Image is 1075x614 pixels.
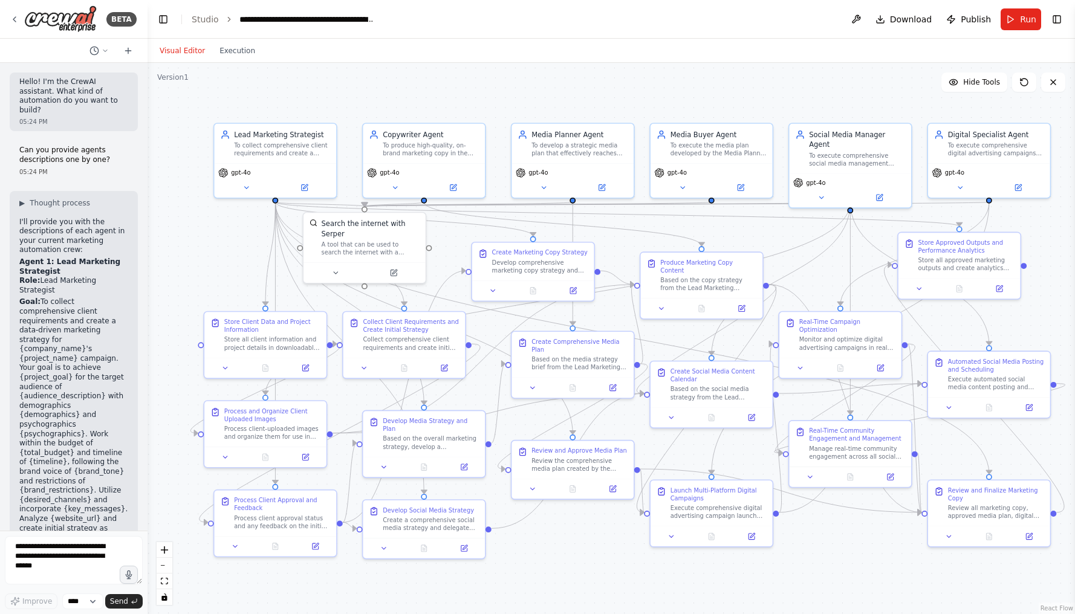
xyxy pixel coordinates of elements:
[155,11,172,28] button: Hide left sidebar
[380,169,399,176] span: gpt-4o
[961,13,991,25] span: Publish
[492,359,505,448] g: Edge from ea44316f-3faf-422b-b2d9-915d46c043a3 to 656d2304-9148-4eb8-9e96-1449bbc07629
[19,198,25,208] span: ▶
[362,499,486,559] div: Develop Social Media StrategyCreate a comprehensive social media strategy and delegate social med...
[383,506,474,514] div: Develop Social Media Strategy
[671,504,767,520] div: Execute comprehensive digital advertising campaign launch across Google Ads, Meta Ads (Facebook/I...
[941,8,996,30] button: Publish
[362,123,486,198] div: Copywriter AgentTo produce high-quality, on-brand marketing copy in the selected language style: ...
[912,448,927,517] g: Edge from 8962473a-14cb-4a06-9bec-3ecec2cea290 to 0c32d2c0-3976-49bb-8469-efbe07611f86
[427,362,461,374] button: Open in side panel
[1020,13,1036,25] span: Run
[809,130,905,150] div: Social Media Manager Agent
[244,362,286,374] button: No output available
[224,318,320,334] div: Store Client Data and Project Information
[990,182,1046,194] button: Open in side panel
[224,336,320,352] div: Store all client information and project details in downloadable Excel file for future reference ...
[363,336,459,352] div: Collect comprehensive client requirements and create initial marketing strategy. Analyze all prov...
[19,117,128,126] div: 05:24 PM
[212,44,262,58] button: Execution
[383,417,479,433] div: Develop Media Strategy and Plan
[968,531,1010,543] button: No output available
[830,471,871,483] button: No output available
[551,483,593,495] button: No output available
[531,141,628,157] div: To develop a strategic media plan that effectively reaches the target audience ({audience_descrip...
[157,542,172,605] div: React Flow controls
[19,297,128,580] p: To collect comprehensive client requirements and create a data-driven marketing strategy for {com...
[383,362,425,374] button: No output available
[799,318,895,334] div: Real-Time Campaign Optimization
[234,496,330,512] div: Process Client Approval and Feedback
[343,438,357,528] g: Edge from 564f0aff-5df1-4695-a99e-97bcd81259e8 to ea44316f-3faf-422b-b2d9-915d46c043a3
[948,130,1044,140] div: Digital Specialist Agent
[19,77,128,115] p: Hello! I'm the CrewAI assistant. What kind of automation do you want to build?
[403,543,445,555] button: No output available
[270,202,538,236] g: Edge from e9a2091b-10d8-4e6c-8063-2af37539bec8 to 2a2857b0-ceec-42ec-b252-0a673a6bfda2
[276,182,333,194] button: Open in side panel
[22,596,52,606] span: Improve
[192,13,375,25] nav: breadcrumb
[270,202,429,404] g: Edge from e9a2091b-10d8-4e6c-8063-2af37539bec8 to ea44316f-3faf-422b-b2d9-915d46c043a3
[624,280,650,369] g: Edge from 656d2304-9148-4eb8-9e96-1449bbc07629 to b6d4528e-d883-41a1-9eb6-93e967341d0c
[531,447,627,454] div: Review and Approve Media Plan
[671,486,767,502] div: Launch Multi-Platform Digital Campaigns
[5,593,57,609] button: Improve
[1012,531,1046,543] button: Open in side panel
[551,382,593,394] button: No output available
[512,285,554,297] button: No output available
[531,457,628,473] div: Review the comprehensive media plan created by the Media Planner Agent to ensure it aligns with c...
[897,231,1021,299] div: Store Approved Outputs and Performance AnalyticsStore all approved marketing outputs and create a...
[270,202,280,483] g: Edge from e9a2091b-10d8-4e6c-8063-2af37539bec8 to 564f0aff-5df1-4695-a99e-97bcd81259e8
[671,141,767,157] div: To execute the media plan developed by the Media Planner by setting up campaigns, managing ad pla...
[596,382,629,394] button: Open in side panel
[671,386,767,401] div: Based on the social media strategy from the Lead Marketing Strategist and copy assets from the Co...
[556,285,590,297] button: Open in side panel
[492,248,588,256] div: Create Marketing Copy Strategy
[288,362,322,374] button: Open in side panel
[778,311,902,379] div: Real-Time Campaign OptimizationMonitor and optimize digital advertising campaigns in real-time ac...
[845,202,855,414] g: Edge from 8871ab12-028b-435a-94bb-4febfd100577 to 8962473a-14cb-4a06-9bec-3ecec2cea290
[343,266,466,528] g: Edge from 564f0aff-5df1-4695-a99e-97bcd81259e8 to 2a2857b0-ceec-42ec-b252-0a673a6bfda2
[596,483,629,495] button: Open in side panel
[270,202,409,305] g: Edge from e9a2091b-10d8-4e6c-8063-2af37539bec8 to f7ea020f-f218-43f9-af9d-34ce46a3b3c5
[690,412,732,424] button: No output available
[712,182,768,194] button: Open in side panel
[403,461,445,473] button: No output available
[298,540,332,552] button: Open in side panel
[948,375,1044,391] div: Execute automated social media content posting and scheduling across Instagram, Facebook, TikTok,...
[360,196,994,212] g: Edge from ba567c2c-4e6f-45f2-b4fc-18715c053da1 to e2e8c27e-ea25-4aa2-9c66-af5b8ab6e2f8
[600,266,634,289] g: Edge from 2a2857b0-ceec-42ec-b252-0a673a6bfda2 to b6d4528e-d883-41a1-9eb6-93e967341d0c
[224,425,320,441] div: Process client-uploaded images and organize them for use in marketing campaigns. Access uploaded ...
[948,504,1044,520] div: Review all marketing copy, approved media plan, digital campaign execution, and social media mana...
[19,198,90,208] button: ▶Thought process
[19,218,128,255] p: I'll provide you with the descriptions of each agent in your current marketing automation crew:
[863,362,897,374] button: Open in side panel
[383,130,479,140] div: Copywriter Agent
[333,280,634,438] g: Edge from aaf4c9f8-c057-44c0-a722-86814b5d5c2b to b6d4528e-d883-41a1-9eb6-93e967341d0c
[383,516,479,532] div: Create a comprehensive social media strategy and delegate social media management tasks to the So...
[773,379,1067,458] g: Edge from 6b55376d-2b22-4cca-beb7-413e32e24740 to 8962473a-14cb-4a06-9bec-3ecec2cea290
[383,435,479,451] div: Based on the overall marketing strategy, develop a comprehensive media strategy and delegate medi...
[806,179,825,187] span: gpt-4o
[809,445,905,460] div: Manage real-time community engagement across all social media platforms by responding to comments...
[963,77,1000,87] span: Hide Tools
[671,130,767,140] div: Media Buyer Agent
[707,202,856,355] g: Edge from 8871ab12-028b-435a-94bb-4febfd100577 to e8bf795f-e91b-4fca-acef-d435b257a016
[322,241,420,256] div: A tool that can be used to search the internet with a search_query. Supports different search typ...
[270,202,429,494] g: Edge from e9a2091b-10d8-4e6c-8063-2af37539bec8 to 6633bb94-8a88-4d73-8d00-4d1f96152405
[982,283,1016,295] button: Open in side panel
[948,358,1044,373] div: Automated Social Media Posting and Scheduling
[270,202,964,226] g: Edge from e9a2091b-10d8-4e6c-8063-2af37539bec8 to 8d484b00-d8c4-4a23-9bfc-05e40cbb7455
[908,339,921,517] g: Edge from e0c2b14f-cd9f-4a3f-b262-c7dfc2e90d70 to 0c32d2c0-3976-49bb-8469-efbe07611f86
[383,141,479,157] div: To produce high-quality, on-brand marketing copy in the selected language style: {content_languag...
[634,280,779,399] g: Edge from b6d4528e-d883-41a1-9eb6-93e967341d0c to e8bf795f-e91b-4fca-acef-d435b257a016
[1048,11,1065,28] button: Show right sidebar
[927,123,1051,198] div: Digital Specialist AgentTo execute comprehensive digital advertising campaigns across Google Ads,...
[788,123,912,208] div: Social Media Manager AgentTo execute comprehensive social media management including content sche...
[531,338,628,354] div: Create Comprehensive Media Plan
[769,280,921,518] g: Edge from b6d4528e-d883-41a1-9eb6-93e967341d0c to 0c32d2c0-3976-49bb-8469-efbe07611f86
[690,531,732,543] button: No output available
[333,389,645,438] g: Edge from aaf4c9f8-c057-44c0-a722-86814b5d5c2b to e8bf795f-e91b-4fca-acef-d435b257a016
[649,361,773,428] div: Create Social Media Content CalendarBased on the social media strategy from the Lead Marketing St...
[19,276,41,285] strong: Role:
